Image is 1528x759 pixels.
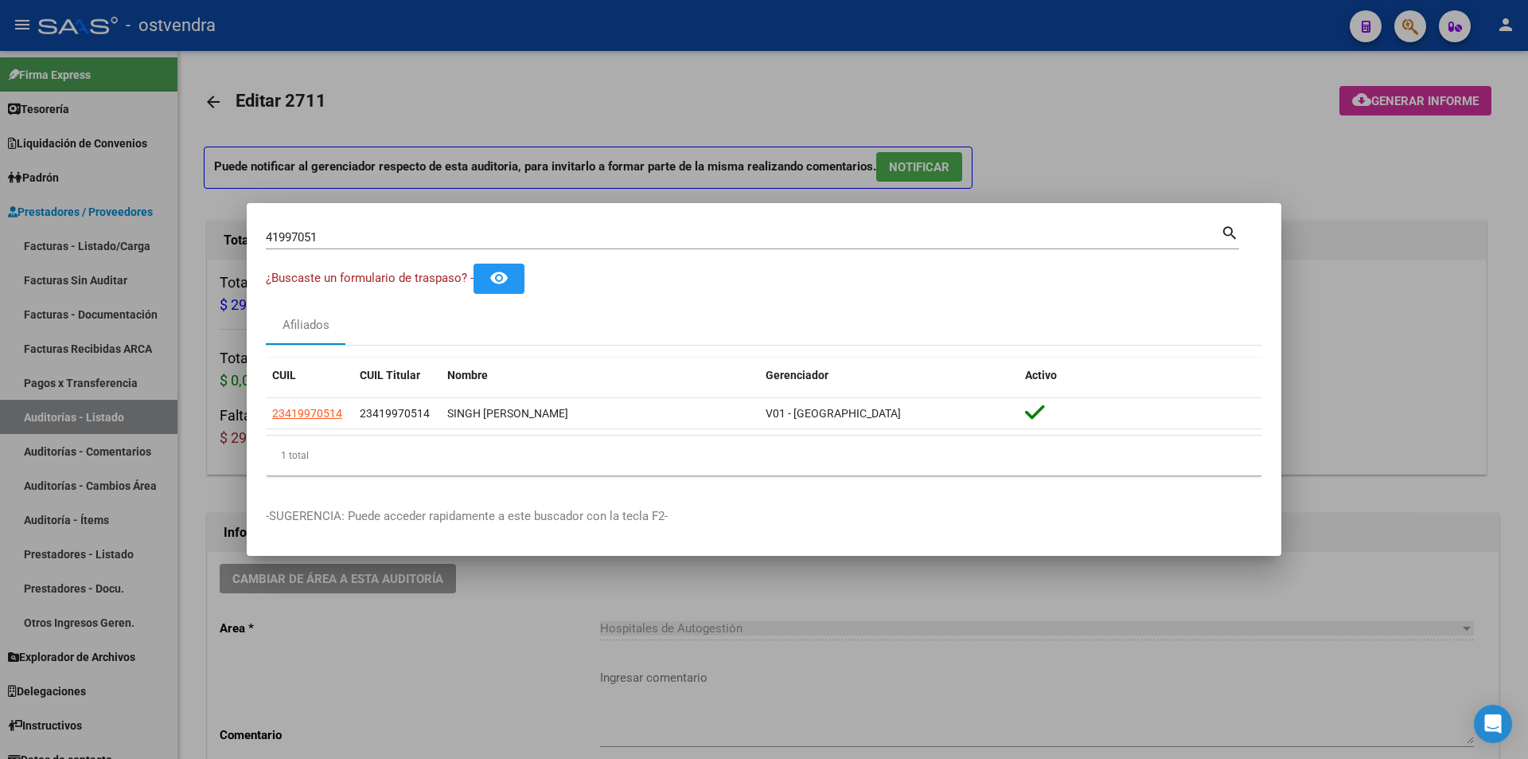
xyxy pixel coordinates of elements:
[1025,369,1057,381] span: Activo
[766,407,901,420] span: V01 - [GEOGRAPHIC_DATA]
[1474,705,1512,743] div: Open Intercom Messenger
[272,407,342,420] span: 23419970514
[266,271,474,285] span: ¿Buscaste un formulario de traspaso? -
[353,358,441,393] datatable-header-cell: CUIL Titular
[441,358,759,393] datatable-header-cell: Nombre
[266,436,1262,475] div: 1 total
[266,358,353,393] datatable-header-cell: CUIL
[1019,358,1262,393] datatable-header-cell: Activo
[283,316,329,335] div: Afiliados
[766,369,828,381] span: Gerenciador
[360,407,430,420] span: 23419970514
[489,268,509,288] mat-icon: remove_red_eye
[1221,222,1239,241] mat-icon: search
[447,405,753,423] div: SINGH [PERSON_NAME]
[266,507,1262,526] p: -SUGERENCIA: Puede acceder rapidamente a este buscador con la tecla F2-
[447,369,488,381] span: Nombre
[759,358,1019,393] datatable-header-cell: Gerenciador
[272,369,296,381] span: CUIL
[360,369,420,381] span: CUIL Titular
